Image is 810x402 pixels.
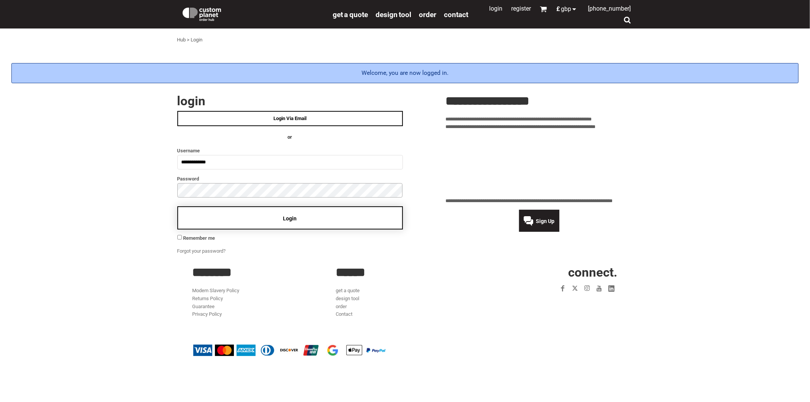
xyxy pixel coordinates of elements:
[177,111,403,126] a: Login Via Email
[177,133,403,141] h4: OR
[181,6,223,21] img: Custom Planet
[512,5,531,12] a: Register
[183,235,215,241] span: Remember me
[336,311,352,317] a: Contact
[366,348,385,353] img: PayPal
[513,299,617,308] iframe: Customer reviews powered by Trustpilot
[336,288,360,293] a: get a quote
[446,136,633,193] iframe: Customer reviews powered by Trustpilot
[302,345,321,356] img: China UnionPay
[237,345,256,356] img: American Express
[258,345,277,356] img: Diners Club
[11,63,799,83] div: Welcome, you are now logged in.
[588,5,631,12] span: [PHONE_NUMBER]
[193,304,215,309] a: Guarantee
[536,218,555,224] span: Sign Up
[215,345,234,356] img: Mastercard
[193,345,212,356] img: Visa
[444,10,468,19] a: Contact
[561,6,572,12] span: GBP
[187,36,190,44] div: >
[193,288,240,293] a: Modern Slavery Policy
[419,10,436,19] a: order
[283,215,297,222] span: Login
[177,174,403,183] label: Password
[177,146,403,155] label: Username
[280,345,299,356] img: Discover
[557,6,561,12] span: £
[333,10,368,19] a: get a quote
[323,345,342,356] img: Google Pay
[177,235,182,240] input: Remember me
[191,36,203,44] div: Login
[336,304,347,309] a: order
[479,266,617,279] h2: CONNECT.
[193,296,223,301] a: Returns Policy
[193,311,222,317] a: Privacy Policy
[273,116,306,121] span: Login Via Email
[177,95,403,107] h2: Login
[336,296,359,301] a: design tool
[177,2,329,25] a: Custom Planet
[177,37,186,43] a: Hub
[177,248,226,254] a: Forgot your password?
[376,10,411,19] a: design tool
[489,5,503,12] a: Login
[345,345,364,356] img: Apple Pay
